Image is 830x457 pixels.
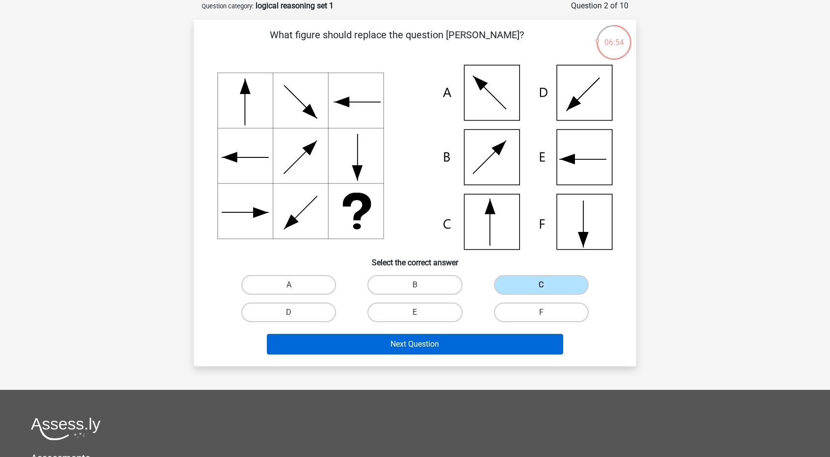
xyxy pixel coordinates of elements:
label: C [494,275,589,295]
small: Question category: [202,2,254,10]
label: F [494,303,589,322]
button: Next Question [267,334,564,355]
label: A [241,275,336,295]
p: What figure should replace the question [PERSON_NAME]? [209,27,584,57]
label: B [367,275,462,295]
label: E [367,303,462,322]
img: Assessly logo [31,417,101,440]
div: 06:54 [596,24,632,49]
h6: Select the correct answer [209,250,621,267]
strong: logical reasoning set 1 [256,1,334,10]
label: D [241,303,336,322]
